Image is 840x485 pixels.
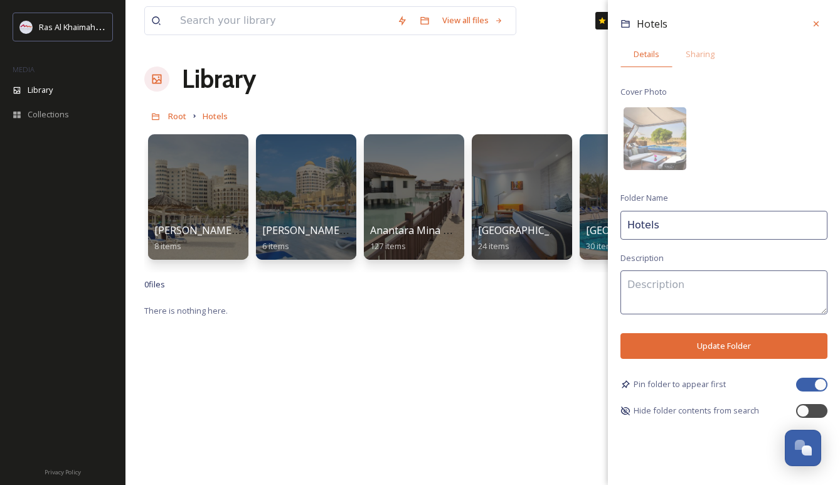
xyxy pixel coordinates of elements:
a: Privacy Policy [45,464,81,479]
span: Collections [28,109,69,120]
span: 127 items [370,240,406,252]
a: [GEOGRAPHIC_DATA]24 items [478,225,579,252]
img: 9f6a3909-3bb0-4099-8840-08946766b525.jpg [624,107,686,170]
input: Search your library [174,7,391,35]
a: [GEOGRAPHIC_DATA]30 items [586,225,687,252]
span: [PERSON_NAME][GEOGRAPHIC_DATA] [262,223,444,237]
span: Description [620,252,664,264]
span: 24 items [478,240,509,252]
button: Open Chat [785,430,821,466]
span: 0 file s [144,279,165,290]
span: Cover Photo [620,86,667,98]
span: Folder Name [620,192,668,204]
button: Update Folder [620,333,827,359]
a: Library [182,60,256,98]
span: MEDIA [13,65,35,74]
a: Anantara Mina Al Arab127 items [370,225,477,252]
span: Sharing [686,48,715,60]
span: There is nothing here. [144,305,228,316]
span: [GEOGRAPHIC_DATA] [586,223,687,237]
span: [GEOGRAPHIC_DATA] [478,223,579,237]
a: [PERSON_NAME][GEOGRAPHIC_DATA]6 items [262,225,444,252]
a: [PERSON_NAME] Residence8 items [154,225,284,252]
input: Name [620,211,827,240]
span: Pin folder to appear first [634,378,726,390]
span: Library [28,84,53,96]
span: 30 items [586,240,617,252]
a: Hotels [203,109,228,124]
span: Ras Al Khaimah Tourism Development Authority [39,21,216,33]
a: What's New [595,12,658,29]
span: Root [168,110,186,122]
span: Details [634,48,659,60]
span: Anantara Mina Al Arab [370,223,477,237]
span: Hide folder contents from search [634,405,759,417]
span: Hotels [203,110,228,122]
a: View all files [436,8,509,33]
span: Hotels [637,17,667,31]
span: 6 items [262,240,289,252]
span: 8 items [154,240,181,252]
img: Logo_RAKTDA_RGB-01.png [20,21,33,33]
span: [PERSON_NAME] Residence [154,223,284,237]
span: Privacy Policy [45,468,81,476]
a: Root [168,109,186,124]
